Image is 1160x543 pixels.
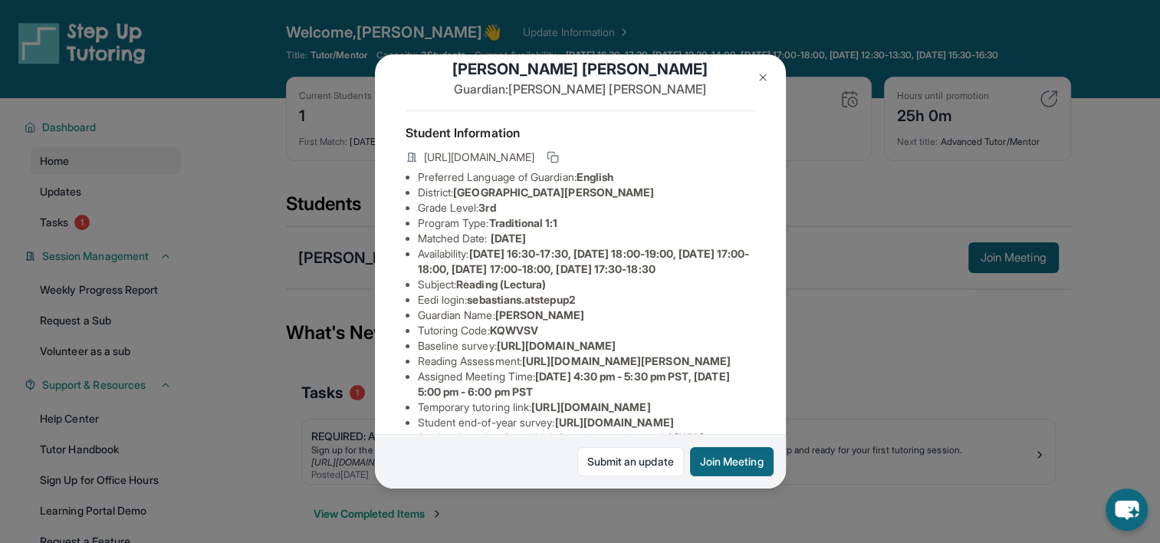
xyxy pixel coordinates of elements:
[418,246,755,277] li: Availability:
[456,278,546,291] span: Reading (Lectura)
[418,323,755,338] li: Tutoring Code :
[418,400,755,415] li: Temporary tutoring link :
[418,216,755,231] li: Program Type:
[544,148,562,166] button: Copy link
[757,71,769,84] img: Close Icon
[522,354,731,367] span: [URL][DOMAIN_NAME][PERSON_NAME]
[531,400,650,413] span: [URL][DOMAIN_NAME]
[418,231,755,246] li: Matched Date:
[406,123,755,142] h4: Student Information
[406,58,755,80] h1: [PERSON_NAME] [PERSON_NAME]
[418,370,730,398] span: [DATE] 4:30 pm - 5:30 pm PST, [DATE] 5:00 pm - 6:00 pm PST
[418,415,755,430] li: Student end-of-year survey :
[495,308,585,321] span: [PERSON_NAME]
[467,293,574,306] span: sebastians.atstepup2
[406,80,755,98] p: Guardian: [PERSON_NAME] [PERSON_NAME]
[418,369,755,400] li: Assigned Meeting Time :
[418,338,755,354] li: Baseline survey :
[424,150,534,165] span: [URL][DOMAIN_NAME]
[488,216,557,229] span: Traditional 1:1
[418,200,755,216] li: Grade Level:
[497,339,616,352] span: [URL][DOMAIN_NAME]
[418,185,755,200] li: District:
[554,416,673,429] span: [URL][DOMAIN_NAME]
[690,447,774,476] button: Join Meeting
[577,447,684,476] a: Submit an update
[1106,489,1148,531] button: chat-button
[418,169,755,185] li: Preferred Language of Guardian:
[418,247,750,275] span: [DATE] 16:30-17:30, [DATE] 18:00-19:00, [DATE] 17:00-18:00, [DATE] 17:00-18:00, [DATE] 17:30-18:30
[491,232,526,245] span: [DATE]
[418,277,755,292] li: Subject :
[418,292,755,308] li: Eedi login :
[478,201,495,214] span: 3rd
[418,308,755,323] li: Guardian Name :
[577,170,614,183] span: English
[490,324,538,337] span: KQWVSV
[418,354,755,369] li: Reading Assessment :
[453,186,654,199] span: [GEOGRAPHIC_DATA][PERSON_NAME]
[418,430,755,461] li: Student Learning Portal Link (requires tutoring code) :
